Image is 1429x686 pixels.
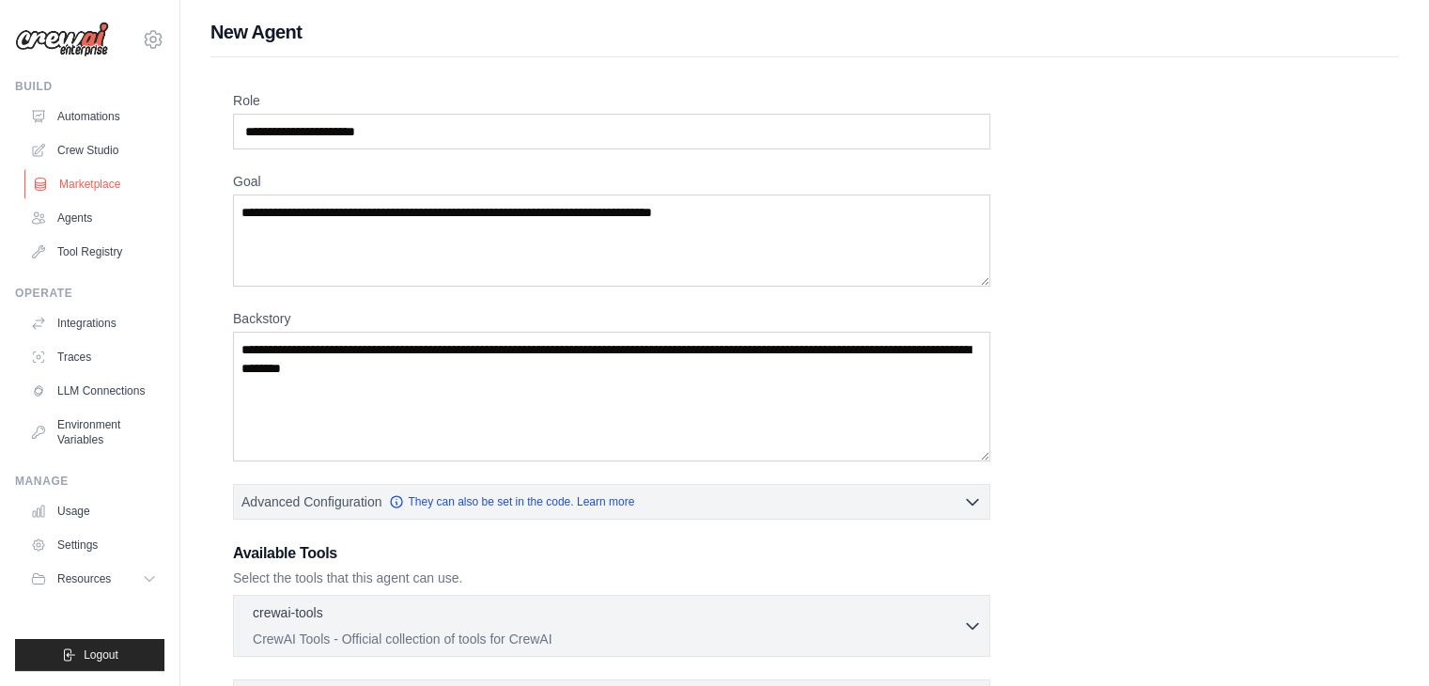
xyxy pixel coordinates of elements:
a: Automations [23,101,164,132]
a: Environment Variables [23,410,164,455]
p: crewai-tools [253,603,323,622]
div: Build [15,79,164,94]
a: Crew Studio [23,135,164,165]
div: Operate [15,286,164,301]
a: Agents [23,203,164,233]
a: Traces [23,342,164,372]
label: Backstory [233,309,990,328]
p: Select the tools that this agent can use. [233,569,990,587]
span: Logout [84,647,118,663]
button: Advanced Configuration They can also be set in the code. Learn more [234,485,989,519]
div: Manage [15,474,164,489]
img: Logo [15,22,109,57]
span: Advanced Configuration [241,492,381,511]
button: crewai-tools CrewAI Tools - Official collection of tools for CrewAI [241,603,982,648]
a: Integrations [23,308,164,338]
button: Resources [23,564,164,594]
a: They can also be set in the code. Learn more [389,494,634,509]
a: Tool Registry [23,237,164,267]
h3: Available Tools [233,542,990,565]
label: Role [233,91,990,110]
span: Resources [57,571,111,586]
h1: New Agent [210,19,1399,45]
label: Goal [233,172,990,191]
button: Logout [15,639,164,671]
a: Marketplace [24,169,166,199]
a: Usage [23,496,164,526]
a: Settings [23,530,164,560]
p: CrewAI Tools - Official collection of tools for CrewAI [253,630,963,648]
a: LLM Connections [23,376,164,406]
